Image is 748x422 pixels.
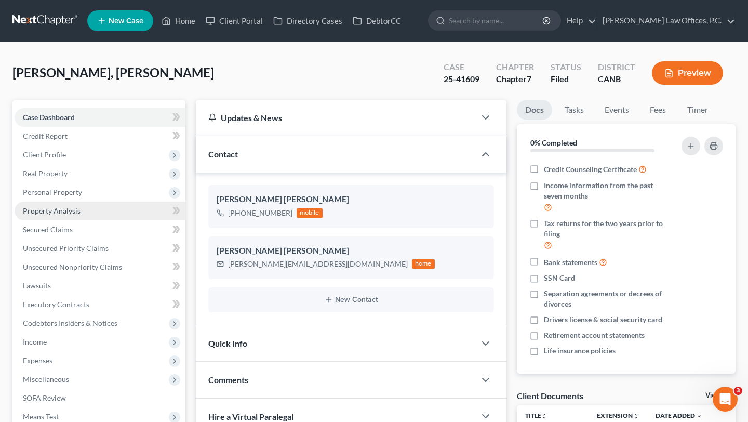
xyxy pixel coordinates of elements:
span: 3 [734,387,742,395]
a: Help [562,11,596,30]
a: Home [156,11,201,30]
i: expand_more [696,413,702,419]
span: Means Test [23,412,59,421]
span: Credit Counseling Certificate [544,164,637,175]
span: Separation agreements or decrees of divorces [544,288,672,309]
a: Events [596,100,637,120]
a: Fees [642,100,675,120]
span: SOFA Review [23,393,66,402]
a: Client Portal [201,11,268,30]
button: Preview [652,61,723,85]
a: Titleunfold_more [525,412,547,419]
span: New Case [109,17,143,25]
iframe: Intercom live chat [713,387,738,412]
span: Codebtors Insiders & Notices [23,319,117,327]
a: Secured Claims [15,220,185,239]
span: Property Analysis [23,206,81,215]
span: Drivers license & social security card [544,314,662,325]
span: Hire a Virtual Paralegal [208,412,293,421]
div: CANB [598,73,635,85]
span: Income [23,337,47,346]
span: Case Dashboard [23,113,75,122]
span: Contact [208,149,238,159]
div: [PERSON_NAME][EMAIL_ADDRESS][DOMAIN_NAME] [228,259,408,269]
a: Property Analysis [15,202,185,220]
span: Comments [208,375,248,385]
i: unfold_more [541,413,547,419]
span: Lawsuits [23,281,51,290]
span: Unsecured Nonpriority Claims [23,262,122,271]
a: Docs [517,100,552,120]
a: Unsecured Priority Claims [15,239,185,258]
div: Filed [551,73,581,85]
strong: 0% Completed [530,138,577,147]
div: Client Documents [517,390,583,401]
div: [PHONE_NUMBER] [228,208,292,218]
span: Tax returns for the two years prior to filing [544,218,672,239]
a: Date Added expand_more [656,412,702,419]
span: Income information from the past seven months [544,180,672,201]
div: District [598,61,635,73]
a: Executory Contracts [15,295,185,314]
a: Timer [679,100,716,120]
a: SOFA Review [15,389,185,407]
div: 25-41609 [444,73,479,85]
span: 7 [527,74,531,84]
div: [PERSON_NAME] [PERSON_NAME] [217,245,486,257]
span: Miscellaneous [23,375,69,384]
button: New Contact [217,296,486,304]
div: Chapter [496,61,534,73]
a: Directory Cases [268,11,348,30]
span: Bank statements [544,257,597,268]
i: unfold_more [633,413,639,419]
div: Updates & News [208,112,463,123]
div: mobile [297,208,323,218]
a: [PERSON_NAME] Law Offices, P.C. [597,11,735,30]
span: Quick Info [208,338,247,348]
span: Expenses [23,356,52,365]
span: Real Property [23,169,68,178]
span: Secured Claims [23,225,73,234]
a: Lawsuits [15,276,185,295]
div: Status [551,61,581,73]
div: [PERSON_NAME] [PERSON_NAME] [217,193,486,206]
input: Search by name... [449,11,544,30]
span: Retirement account statements [544,330,645,340]
div: home [412,259,435,269]
span: Executory Contracts [23,300,89,309]
span: Unsecured Priority Claims [23,244,109,253]
span: Client Profile [23,150,66,159]
span: SSN Card [544,273,575,283]
div: Chapter [496,73,534,85]
a: Extensionunfold_more [597,412,639,419]
a: Case Dashboard [15,108,185,127]
span: Life insurance policies [544,346,616,356]
a: Unsecured Nonpriority Claims [15,258,185,276]
a: View All [705,392,731,399]
a: Tasks [556,100,592,120]
div: Case [444,61,479,73]
span: Personal Property [23,188,82,196]
a: DebtorCC [348,11,406,30]
a: Credit Report [15,127,185,146]
span: Credit Report [23,131,68,140]
span: [PERSON_NAME], [PERSON_NAME] [12,65,214,80]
